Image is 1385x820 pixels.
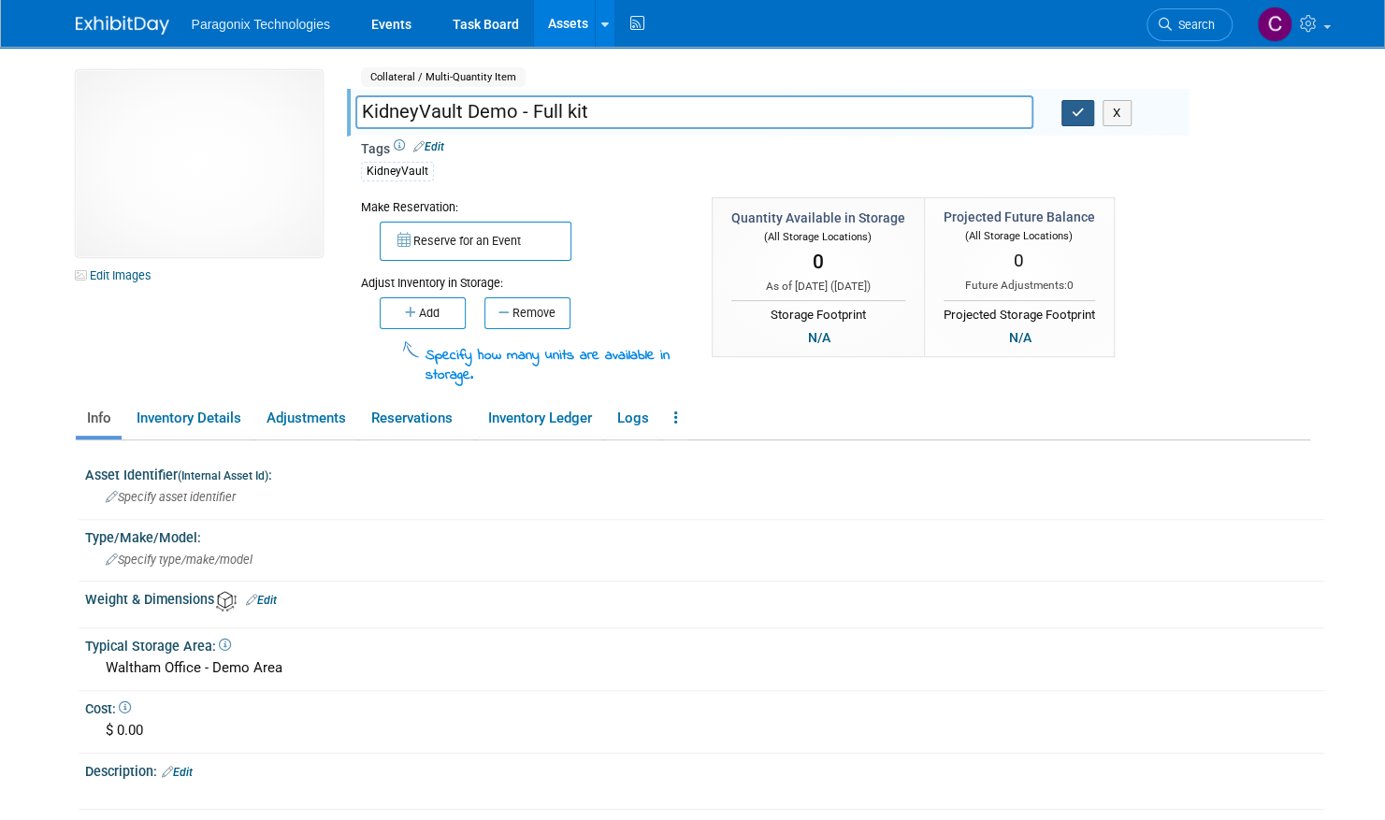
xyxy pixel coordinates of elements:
div: Tags [361,139,1175,194]
div: Waltham Office - Demo Area [99,654,1310,683]
a: Edit [413,140,444,153]
span: 0 [1014,250,1024,271]
span: 0 [1067,279,1074,292]
span: Specify type/make/model [106,553,252,567]
span: Specify asset identifier [106,490,236,504]
div: As of [DATE] ( ) [731,279,905,295]
a: Logs [606,402,659,435]
div: Storage Footprint [731,300,905,324]
img: Asset Weight and Dimensions [216,591,237,611]
div: KidneyVault [361,162,434,181]
span: Paragonix Technologies [192,17,330,32]
a: Search [1147,8,1233,41]
img: View Images [76,70,323,257]
span: 0 [813,251,824,273]
a: Inventory Details [125,402,252,435]
div: Asset Identifier : [85,461,1324,484]
div: N/A [802,327,836,348]
a: Edit [246,594,277,607]
div: N/A [1003,327,1037,348]
button: Remove [484,297,570,329]
div: Adjust Inventory in Storage: [361,261,684,292]
div: Projected Storage Footprint [944,300,1095,324]
span: Specify how many units are available in storage. [426,345,670,386]
a: Edit [162,766,193,779]
div: Future Adjustments: [944,278,1095,294]
span: Typical Storage Area: [85,639,231,654]
div: Quantity Available in Storage [731,209,905,227]
div: Cost: [85,695,1324,718]
img: Corinne McNamara [1257,7,1292,42]
a: Reservations [360,402,473,435]
a: Info [76,402,122,435]
div: (All Storage Locations) [731,227,905,245]
img: ExhibitDay [76,16,169,35]
span: Search [1172,18,1215,32]
div: $ 0.00 [99,716,1310,745]
button: X [1103,100,1132,126]
button: Reserve for an Event [380,222,571,261]
div: Type/Make/Model: [85,524,1324,547]
span: Collateral / Multi-Quantity Item [361,67,526,87]
div: Weight & Dimensions [85,585,1324,611]
small: (Internal Asset Id) [178,469,268,482]
button: Add [380,297,466,329]
span: [DATE] [834,280,867,293]
div: Make Reservation: [361,197,684,216]
div: Projected Future Balance [944,208,1095,226]
div: Description: [85,757,1324,782]
div: (All Storage Locations) [944,226,1095,244]
a: Adjustments [255,402,356,435]
a: Inventory Ledger [477,402,602,435]
a: Edit Images [76,264,159,287]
